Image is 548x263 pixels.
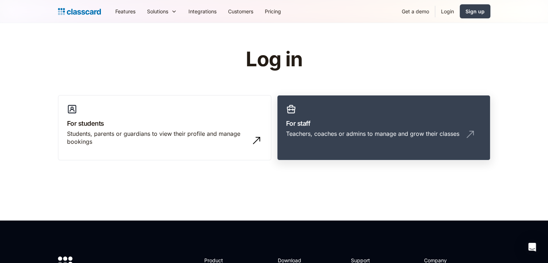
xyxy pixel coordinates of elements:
[141,3,183,19] div: Solutions
[67,119,262,128] h3: For students
[286,119,481,128] h3: For staff
[58,6,101,17] a: home
[259,3,287,19] a: Pricing
[110,3,141,19] a: Features
[435,3,460,19] a: Login
[67,130,248,146] div: Students, parents or guardians to view their profile and manage bookings
[465,8,485,15] div: Sign up
[460,4,490,18] a: Sign up
[160,48,388,71] h1: Log in
[222,3,259,19] a: Customers
[396,3,435,19] a: Get a demo
[183,3,222,19] a: Integrations
[58,95,271,161] a: For studentsStudents, parents or guardians to view their profile and manage bookings
[277,95,490,161] a: For staffTeachers, coaches or admins to manage and grow their classes
[147,8,168,15] div: Solutions
[286,130,459,138] div: Teachers, coaches or admins to manage and grow their classes
[524,239,541,256] div: Open Intercom Messenger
